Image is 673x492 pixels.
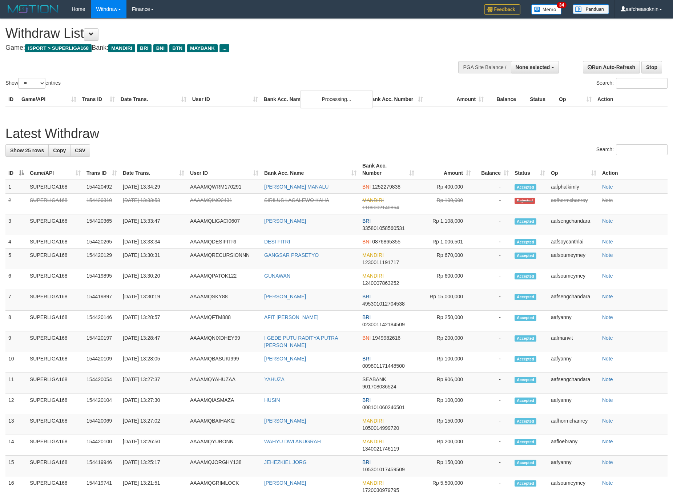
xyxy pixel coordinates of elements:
a: Note [602,376,613,382]
td: - [474,249,512,269]
td: [DATE] 13:27:37 [120,373,187,394]
td: 9 [5,331,27,352]
td: Rp 100,000 [417,352,474,373]
td: AAAAMQFTM888 [187,311,261,331]
td: Rp 600,000 [417,269,474,290]
th: Bank Acc. Name: activate to sort column ascending [261,159,359,180]
span: Show 25 rows [10,148,44,153]
span: MANDIRI [108,44,135,52]
a: Note [602,335,613,341]
td: Rp 1,108,000 [417,214,474,235]
td: SUPERLIGA168 [27,414,84,435]
td: AAAAMQIASMAZA [187,394,261,414]
td: 154420492 [84,180,120,194]
a: [PERSON_NAME] MANALU [264,184,329,190]
span: MANDIRI [362,439,384,444]
td: aafhormchanrey [548,194,599,214]
td: aafsengchandara [548,373,599,394]
td: AAAAMQRECURSIONNN [187,249,261,269]
th: Bank Acc. Number [365,93,426,106]
td: [DATE] 13:28:47 [120,331,187,352]
span: BNI [362,184,371,190]
h1: Latest Withdraw [5,126,668,141]
th: Op: activate to sort column ascending [548,159,599,180]
td: 154420197 [84,331,120,352]
td: 8 [5,311,27,331]
a: HUSIN [264,397,280,403]
td: 154420109 [84,352,120,373]
td: Rp 200,000 [417,435,474,456]
td: Rp 400,000 [417,180,474,194]
td: AAAAMQWRM170291 [187,180,261,194]
td: 154420265 [84,235,120,249]
span: Copy 1050014999720 to clipboard [362,425,399,431]
span: Copy 1252279838 to clipboard [372,184,400,190]
td: 154420069 [84,414,120,435]
input: Search: [616,78,668,89]
a: DESI FITRI [264,239,290,245]
a: JEHEZKIEL JORG [264,459,307,465]
td: aafphalkimly [548,180,599,194]
span: Accepted [515,460,536,466]
td: AAAAMQSKY88 [187,290,261,311]
span: Copy 1230011191717 to clipboard [362,259,399,265]
td: 15 [5,456,27,476]
span: Copy 1340021746119 to clipboard [362,446,399,452]
td: [DATE] 13:33:34 [120,235,187,249]
td: - [474,331,512,352]
th: User ID [189,93,261,106]
label: Search: [596,144,668,155]
td: SUPERLIGA168 [27,235,84,249]
span: Accepted [515,315,536,321]
span: Accepted [515,335,536,342]
img: Feedback.jpg [484,4,520,15]
td: Rp 15,000,000 [417,290,474,311]
th: Date Trans.: activate to sort column ascending [120,159,187,180]
td: 1 [5,180,27,194]
td: [DATE] 13:28:05 [120,352,187,373]
span: MAYBANK [187,44,218,52]
a: I GEDE PUTU RADITYA PUTRA [PERSON_NAME] [264,335,338,348]
th: Amount: activate to sort column ascending [417,159,474,180]
label: Search: [596,78,668,89]
span: Copy 335801058560531 to clipboard [362,225,405,231]
td: 154419946 [84,456,120,476]
a: GUNAWAN [264,273,290,279]
td: SUPERLIGA168 [27,249,84,269]
h1: Withdraw List [5,26,442,41]
th: Amount [426,93,487,106]
a: [PERSON_NAME] [264,480,306,486]
th: Game/API: activate to sort column ascending [27,159,84,180]
a: [PERSON_NAME] [264,294,306,299]
td: SUPERLIGA168 [27,194,84,214]
td: 6 [5,269,27,290]
td: SUPERLIGA168 [27,180,84,194]
td: [DATE] 13:34:29 [120,180,187,194]
td: Rp 150,000 [417,414,474,435]
a: Note [602,439,613,444]
td: aafsengchandara [548,214,599,235]
td: aafloebrany [548,435,599,456]
td: SUPERLIGA168 [27,311,84,331]
td: 11 [5,373,27,394]
span: ISPORT > SUPERLIGA168 [25,44,92,52]
a: Note [602,197,613,203]
td: AAAAMQINO2431 [187,194,261,214]
td: Rp 670,000 [417,249,474,269]
span: BRI [137,44,151,52]
a: Note [602,273,613,279]
a: Show 25 rows [5,144,49,157]
span: CSV [75,148,85,153]
td: [DATE] 13:28:57 [120,311,187,331]
td: Rp 200,000 [417,331,474,352]
td: 154419897 [84,290,120,311]
td: 3 [5,214,27,235]
img: panduan.png [573,4,609,14]
td: aafhormchanrey [548,414,599,435]
a: [PERSON_NAME] [264,356,306,362]
span: Copy 1109002140864 to clipboard [362,205,399,210]
button: None selected [511,61,559,73]
td: SUPERLIGA168 [27,214,84,235]
span: Accepted [515,184,536,190]
select: Showentries [18,78,45,89]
